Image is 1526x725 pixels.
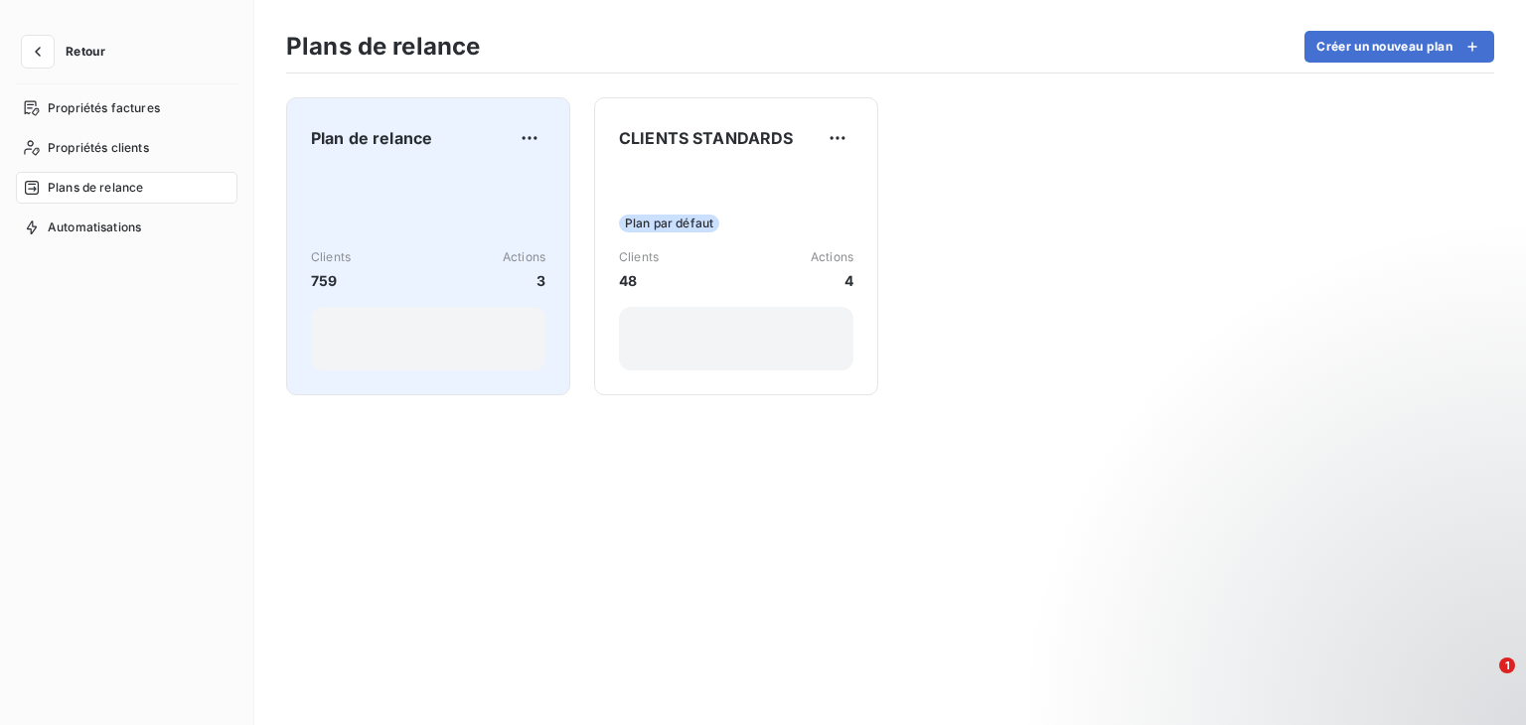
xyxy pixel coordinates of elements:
[1458,657,1506,705] iframe: Intercom live chat
[16,92,237,124] a: Propriétés factures
[311,248,351,266] span: Clients
[311,270,351,291] span: 759
[16,36,121,68] button: Retour
[619,270,659,291] span: 48
[66,46,105,58] span: Retour
[48,179,143,197] span: Plans de relance
[48,139,149,157] span: Propriétés clients
[48,218,141,236] span: Automatisations
[619,215,719,232] span: Plan par défaut
[619,248,659,266] span: Clients
[286,29,480,65] h3: Plans de relance
[48,99,160,117] span: Propriétés factures
[1129,532,1526,671] iframe: Intercom notifications message
[16,212,237,243] a: Automatisations
[1304,31,1494,63] button: Créer un nouveau plan
[311,126,432,150] span: Plan de relance
[503,248,545,266] span: Actions
[16,132,237,164] a: Propriétés clients
[619,126,794,150] span: CLIENTS STANDARDS
[1499,657,1515,673] span: 1
[811,248,853,266] span: Actions
[811,270,853,291] span: 4
[503,270,545,291] span: 3
[16,172,237,204] a: Plans de relance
